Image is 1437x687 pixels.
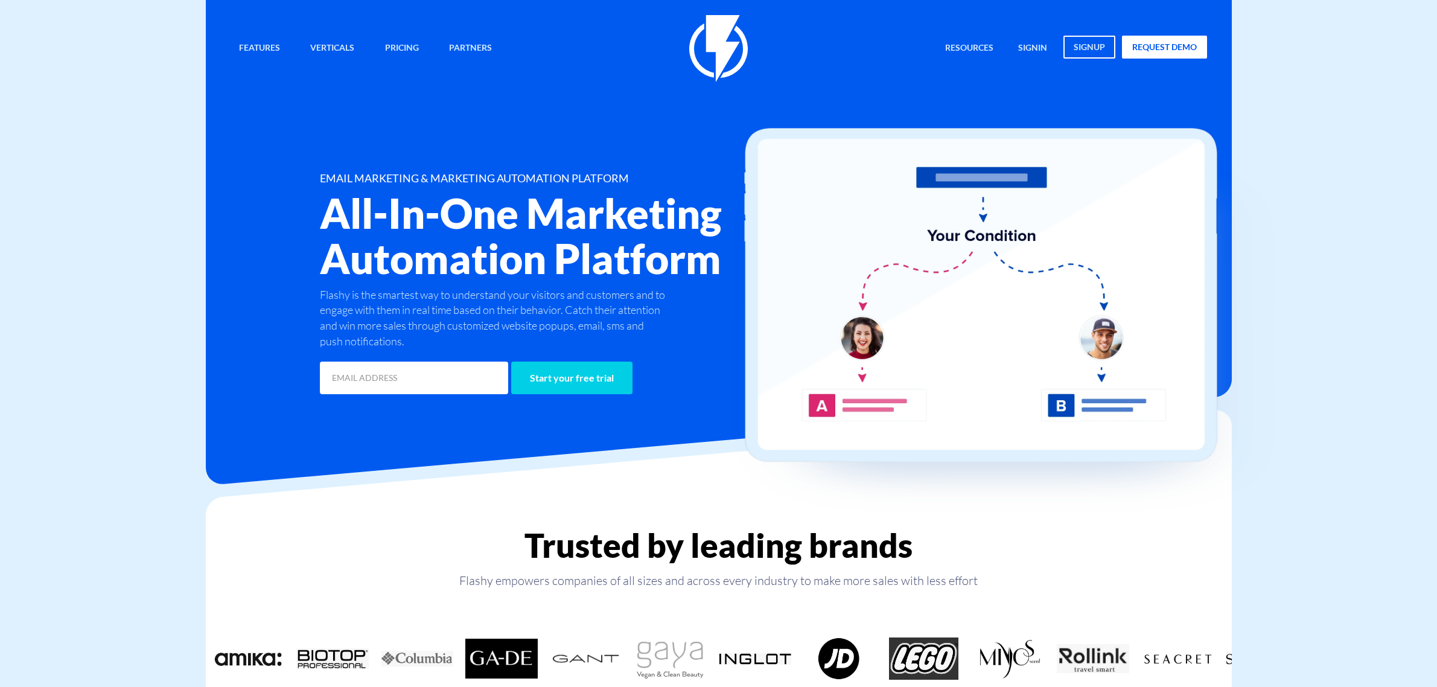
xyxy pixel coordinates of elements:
[320,191,791,281] h2: All-In-One Marketing Automation Platform
[936,36,1002,62] a: Resources
[511,362,632,394] input: Start your free trial
[1122,36,1207,59] a: request demo
[230,36,289,62] a: Features
[376,36,428,62] a: Pricing
[206,527,1232,564] h2: Trusted by leading brands
[301,36,363,62] a: Verticals
[320,362,508,394] input: EMAIL ADDRESS
[206,572,1232,589] p: Flashy empowers companies of all sizes and across every industry to make more sales with less effort
[320,173,791,185] h1: EMAIL MARKETING & MARKETING AUTOMATION PLATFORM
[320,287,669,350] p: Flashy is the smartest way to understand your visitors and customers and to engage with them in r...
[440,36,501,62] a: Partners
[1063,36,1115,59] a: signup
[1009,36,1056,62] a: signin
